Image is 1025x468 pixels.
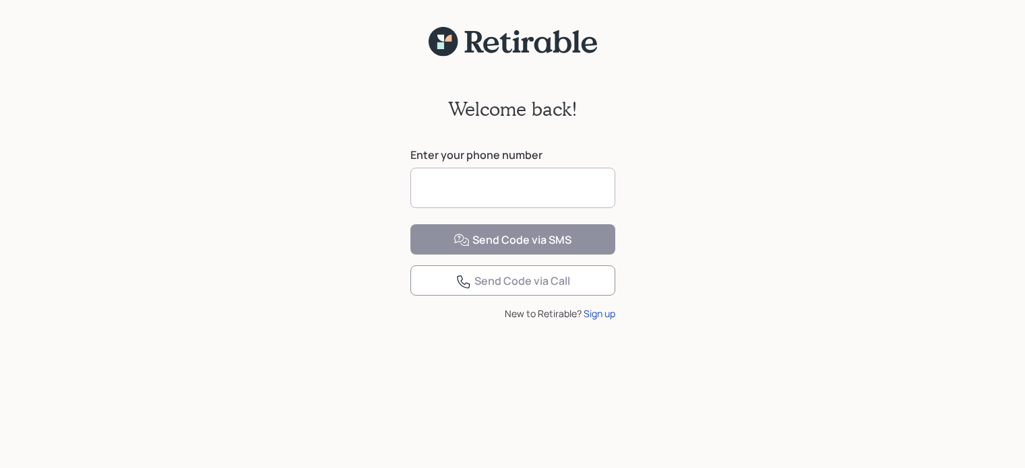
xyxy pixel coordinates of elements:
[410,224,615,255] button: Send Code via SMS
[456,273,570,290] div: Send Code via Call
[584,306,615,321] div: Sign up
[410,306,615,321] div: New to Retirable?
[454,232,571,248] div: Send Code via SMS
[448,98,578,121] h2: Welcome back!
[410,265,615,296] button: Send Code via Call
[410,147,615,162] label: Enter your phone number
